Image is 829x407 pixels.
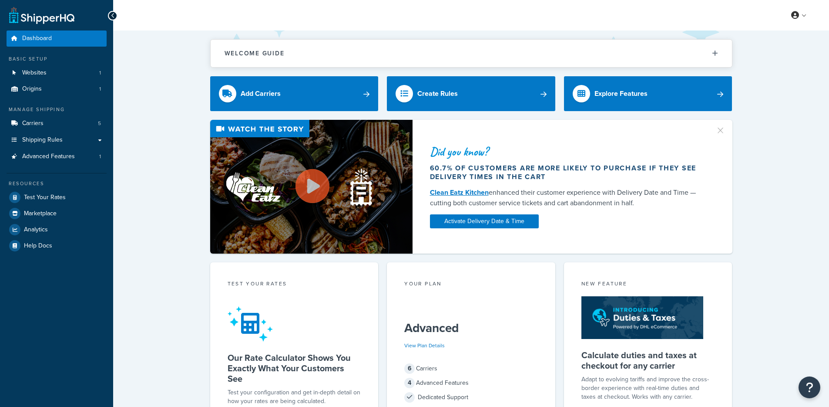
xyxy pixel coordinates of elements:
[7,81,107,97] a: Origins1
[7,65,107,81] li: Websites
[594,88,648,100] div: Explore Features
[404,342,445,349] a: View Plan Details
[404,391,538,404] div: Dedicated Support
[24,210,57,217] span: Marketplace
[7,115,107,132] a: Carriers5
[22,120,44,127] span: Carriers
[99,69,101,77] span: 1
[7,180,107,187] div: Resources
[7,81,107,97] li: Origins
[241,88,281,100] div: Add Carriers
[430,214,539,228] a: Activate Delivery Date & Time
[430,164,705,181] div: 60.7% of customers are more likely to purchase if they see delivery times in the cart
[22,136,63,144] span: Shipping Rules
[7,149,107,165] a: Advanced Features1
[404,363,415,374] span: 6
[799,376,820,398] button: Open Resource Center
[22,69,47,77] span: Websites
[99,85,101,93] span: 1
[7,65,107,81] a: Websites1
[22,85,42,93] span: Origins
[228,353,361,384] h5: Our Rate Calculator Shows You Exactly What Your Customers See
[210,120,413,254] img: Video thumbnail
[430,187,705,208] div: enhanced their customer experience with Delivery Date and Time — cutting both customer service ti...
[7,206,107,221] a: Marketplace
[24,194,66,201] span: Test Your Rates
[211,40,732,67] button: Welcome Guide
[7,106,107,113] div: Manage Shipping
[210,76,379,111] a: Add Carriers
[404,280,538,290] div: Your Plan
[99,153,101,160] span: 1
[7,238,107,254] a: Help Docs
[7,132,107,148] a: Shipping Rules
[228,280,361,290] div: Test your rates
[7,190,107,205] a: Test Your Rates
[430,146,705,158] div: Did you know?
[581,280,715,290] div: New Feature
[24,226,48,234] span: Analytics
[564,76,732,111] a: Explore Features
[404,363,538,375] div: Carriers
[581,350,715,371] h5: Calculate duties and taxes at checkout for any carrier
[98,120,101,127] span: 5
[7,55,107,63] div: Basic Setup
[7,115,107,132] li: Carriers
[404,378,415,388] span: 4
[417,88,458,100] div: Create Rules
[7,149,107,165] li: Advanced Features
[24,242,52,250] span: Help Docs
[22,35,52,42] span: Dashboard
[387,76,555,111] a: Create Rules
[404,377,538,389] div: Advanced Features
[404,321,538,335] h5: Advanced
[228,388,361,406] div: Test your configuration and get in-depth detail on how your rates are being calculated.
[430,187,489,197] a: Clean Eatz Kitchen
[7,31,107,47] a: Dashboard
[581,375,715,401] p: Adapt to evolving tariffs and improve the cross-border experience with real-time duties and taxes...
[22,153,75,160] span: Advanced Features
[225,50,285,57] h2: Welcome Guide
[7,222,107,237] a: Analytics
